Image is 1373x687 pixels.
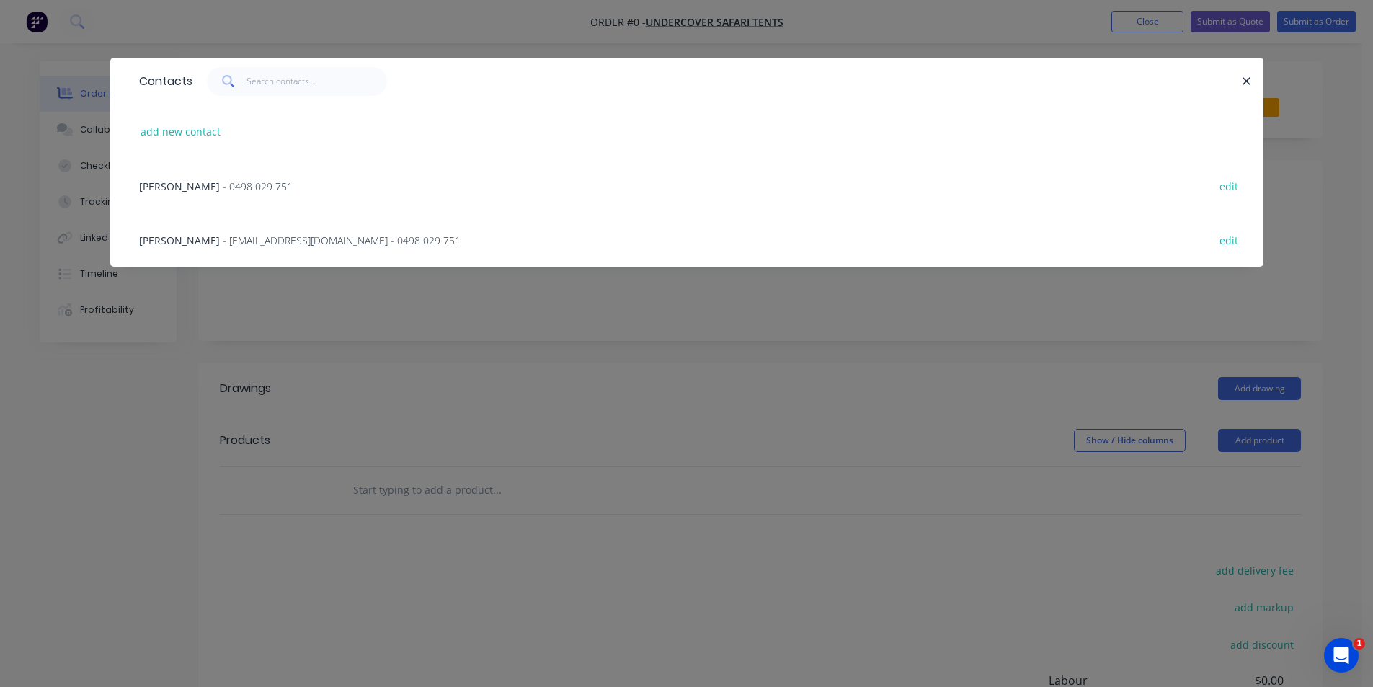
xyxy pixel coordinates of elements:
button: edit [1212,230,1246,249]
span: 1 [1354,638,1365,650]
button: edit [1212,176,1246,195]
span: [PERSON_NAME] [139,234,220,247]
span: - [EMAIL_ADDRESS][DOMAIN_NAME] - 0498 029 751 [223,234,461,247]
span: - 0498 029 751 [223,179,293,193]
iframe: Intercom live chat [1324,638,1359,673]
div: Contacts [132,58,192,105]
input: Search contacts... [246,67,387,96]
button: add new contact [133,122,228,141]
span: [PERSON_NAME] [139,179,220,193]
